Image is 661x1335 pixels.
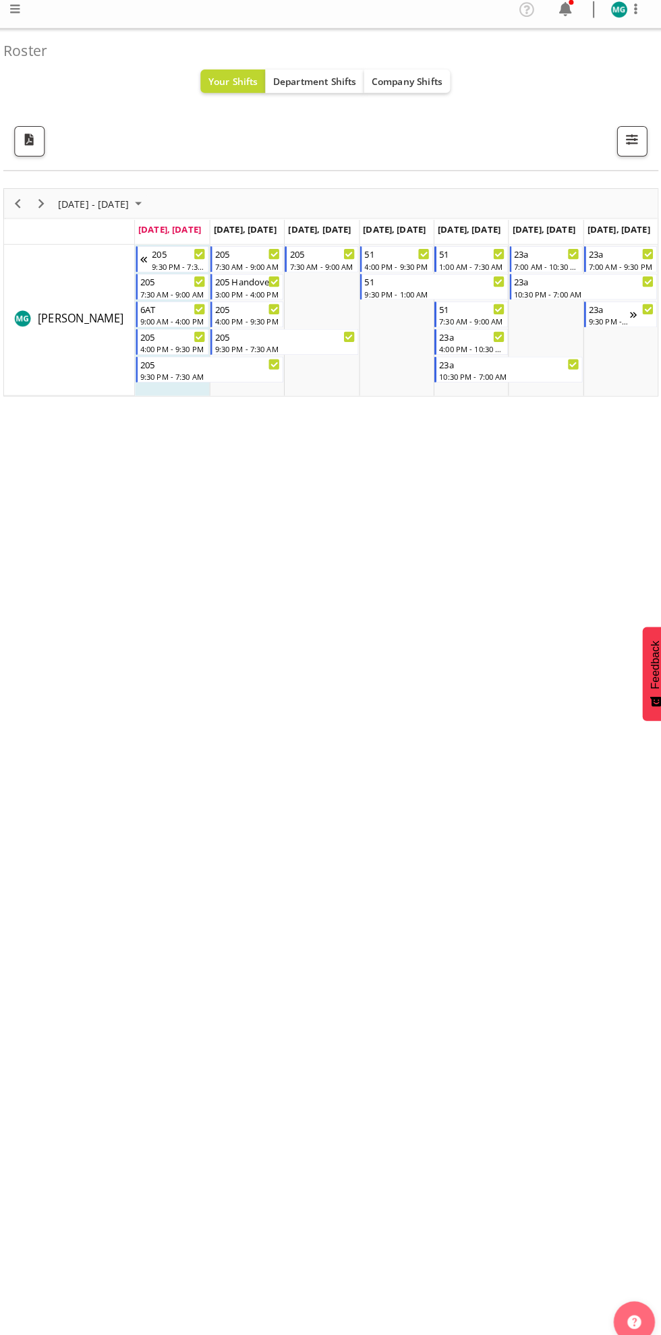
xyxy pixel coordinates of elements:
[436,250,500,263] div: 51
[217,344,354,355] div: 9:30 PM - 7:30 AM
[156,263,208,274] div: 9:30 PM - 7:30 AM
[290,263,353,274] div: 7:30 AM - 9:00 AM
[44,312,127,328] a: [PERSON_NAME]
[604,9,621,26] img: min-guo11569.jpg
[212,249,284,275] div: Min Guo"s event - 205 Begin From Tuesday, September 30, 2025 at 7:30:00 AM GMT+13:00 Ends At Tues...
[635,621,661,713] button: Feedback - Show survey
[38,199,57,216] button: Next
[508,227,569,239] span: [DATE], [DATE]
[432,303,503,329] div: Min Guo"s event - 51 Begin From Friday, October 3, 2025 at 7:30:00 AM GMT+13:00 Ends At Friday, O...
[59,193,154,221] div: Sep 29 - Oct 05, 2025
[583,317,623,328] div: 9:30 PM - 7:00 AM
[583,250,646,263] div: 23a
[21,132,51,161] button: Download a PDF of the roster according to the set date range.
[436,317,500,328] div: 7:30 AM - 9:00 AM
[217,304,281,317] div: 205
[505,249,577,275] div: Min Guo"s event - 23a Begin From Saturday, October 4, 2025 at 7:00:00 AM GMT+13:00 Ends At Saturd...
[156,250,208,263] div: 205
[364,277,500,290] div: 51
[36,193,59,221] div: next period
[144,331,208,344] div: 205
[578,249,650,275] div: Min Guo"s event - 23a Begin From Sunday, October 5, 2025 at 7:00:00 AM GMT+13:00 Ends At Sunday, ...
[578,303,650,329] div: Min Guo"s event - 23a Begin From Sunday, October 5, 2025 at 9:30:00 PM GMT+13:00 Ends At Monday, ...
[432,357,577,382] div: Min Guo"s event - 23a Begin From Friday, October 3, 2025 at 10:30:00 PM GMT+13:00 Ends At Saturda...
[11,248,139,395] td: Min Guo resource
[144,371,281,382] div: 9:30 PM - 7:30 AM
[16,199,34,216] button: Previous
[370,81,440,94] span: Company Shifts
[432,249,503,275] div: Min Guo"s event - 51 Begin From Friday, October 3, 2025 at 1:00:00 AM GMT+13:00 Ends At Friday, O...
[510,250,573,263] div: 23a
[217,317,281,328] div: 4:00 PM - 9:30 PM
[139,248,650,395] table: Timeline Week of September 29, 2025
[642,635,654,682] span: Feedback
[505,276,650,302] div: Min Guo"s event - 23a Begin From Saturday, October 4, 2025 at 10:30:00 PM GMT+13:00 Ends At Sunda...
[144,317,208,328] div: 9:00 AM - 4:00 PM
[10,50,640,65] h4: Roster
[610,132,640,161] button: Filter Shifts
[436,263,500,274] div: 1:00 AM - 7:30 AM
[62,199,134,216] span: [DATE] - [DATE]
[217,331,354,344] div: 205
[217,250,281,263] div: 205
[212,330,357,356] div: Min Guo"s event - 205 Begin From Tuesday, September 30, 2025 at 9:30:00 PM GMT+13:00 Ends At Wedn...
[217,277,281,290] div: 205 Handover
[274,81,355,94] span: Department Shifts
[581,227,643,239] span: [DATE], [DATE]
[364,250,427,263] div: 51
[285,249,357,275] div: Min Guo"s event - 205 Begin From Wednesday, October 1, 2025 at 7:30:00 AM GMT+13:00 Ends At Wedne...
[140,330,211,356] div: Min Guo"s event - 205 Begin From Monday, September 29, 2025 at 4:00:00 PM GMT+13:00 Ends At Monda...
[432,330,503,356] div: Min Guo"s event - 23a Begin From Friday, October 3, 2025 at 4:00:00 PM GMT+13:00 Ends At Friday, ...
[583,304,623,317] div: 23a
[217,290,281,301] div: 3:00 PM - 4:00 PM
[144,358,281,371] div: 205
[140,357,285,382] div: Min Guo"s event - 205 Begin From Monday, September 29, 2025 at 9:30:00 PM GMT+13:00 Ends At Tuesd...
[362,227,424,239] span: [DATE], [DATE]
[144,344,208,355] div: 4:00 PM - 9:30 PM
[144,290,208,301] div: 7:30 AM - 9:00 AM
[212,276,284,302] div: Min Guo"s event - 205 Handover Begin From Tuesday, September 30, 2025 at 3:00:00 PM GMT+13:00 End...
[363,76,447,99] button: Company Shifts
[510,290,647,301] div: 10:30 PM - 7:00 AM
[44,312,127,327] span: [PERSON_NAME]
[13,193,36,221] div: previous period
[621,1295,634,1308] img: help-xxl-2.png
[144,304,208,317] div: 6AT
[266,76,363,99] button: Department Shifts
[510,263,573,274] div: 7:00 AM - 10:30 PM
[210,81,259,94] span: Your Shifts
[140,276,211,302] div: Min Guo"s event - 205 Begin From Monday, September 29, 2025 at 7:30:00 AM GMT+13:00 Ends At Monda...
[203,76,266,99] button: Your Shifts
[140,249,211,275] div: Min Guo"s event - 205 Begin From Sunday, September 28, 2025 at 9:30:00 PM GMT+13:00 Ends At Monda...
[61,199,152,216] button: September 2025
[216,227,277,239] span: [DATE], [DATE]
[217,263,281,274] div: 7:30 AM - 9:00 AM
[144,277,208,290] div: 205
[359,249,430,275] div: Min Guo"s event - 51 Begin From Thursday, October 2, 2025 at 4:00:00 PM GMT+13:00 Ends At Thursda...
[510,277,647,290] div: 23a
[142,227,204,239] span: [DATE], [DATE]
[212,303,284,329] div: Min Guo"s event - 205 Begin From Tuesday, September 30, 2025 at 4:00:00 PM GMT+13:00 Ends At Tues...
[436,371,573,382] div: 10:30 PM - 7:00 AM
[290,250,353,263] div: 205
[10,192,651,396] div: Timeline Week of September 29, 2025
[436,344,500,355] div: 4:00 PM - 10:30 PM
[583,263,646,274] div: 7:00 AM - 9:30 PM
[364,290,500,301] div: 9:30 PM - 1:00 AM
[289,227,350,239] span: [DATE], [DATE]
[436,304,500,317] div: 51
[436,331,500,344] div: 23a
[359,276,504,302] div: Min Guo"s event - 51 Begin From Thursday, October 2, 2025 at 9:30:00 PM GMT+13:00 Ends At Friday,...
[140,303,211,329] div: Min Guo"s event - 6AT Begin From Monday, September 29, 2025 at 9:00:00 AM GMT+13:00 Ends At Monda...
[364,263,427,274] div: 4:00 PM - 9:30 PM
[436,358,573,371] div: 23a
[435,227,496,239] span: [DATE], [DATE]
